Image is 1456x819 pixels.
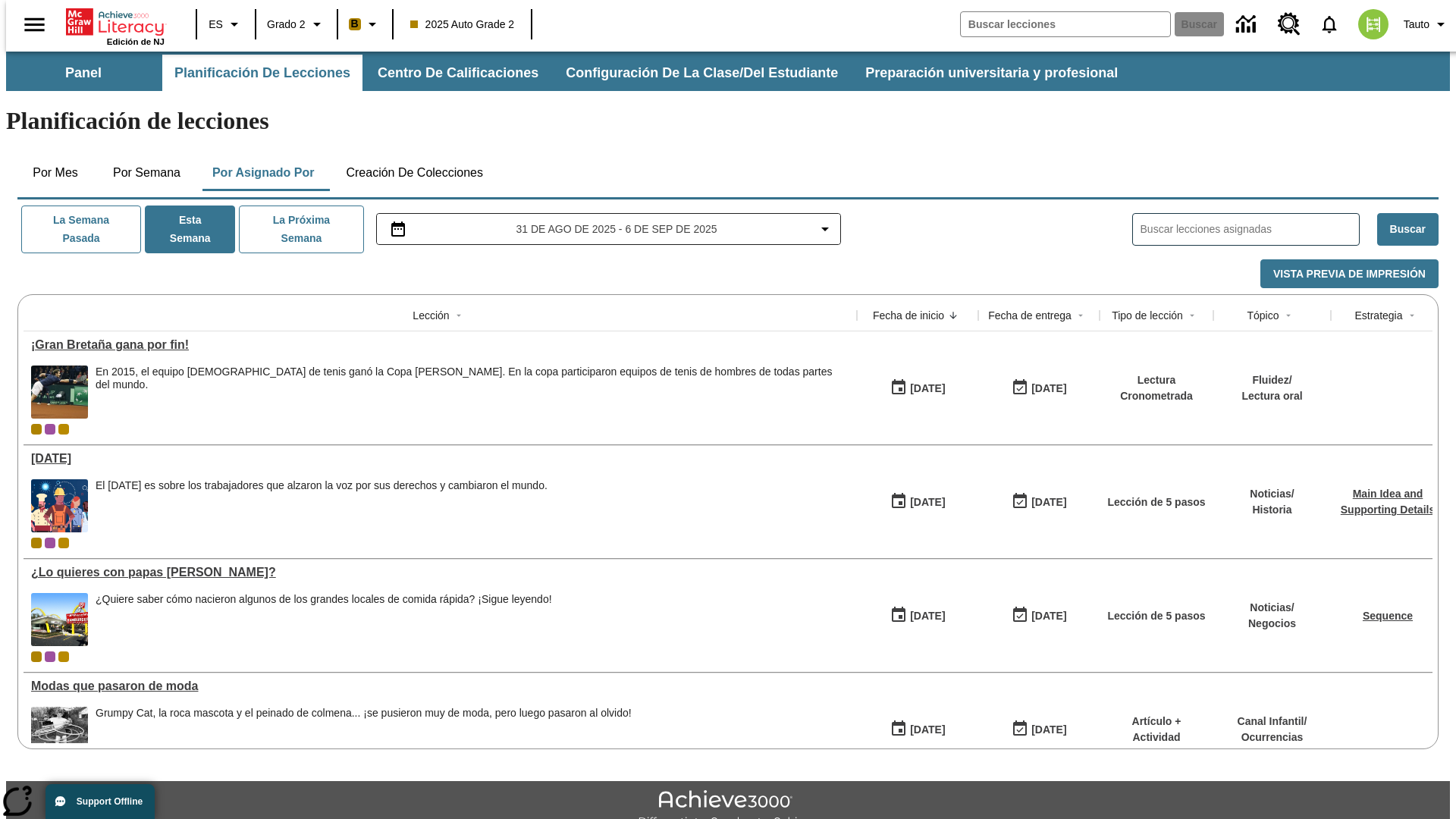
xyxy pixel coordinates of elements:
[1227,4,1269,45] a: Centro de información
[343,11,388,38] button: Boost El color de la clase es anaranjado claro. Cambiar el color de la clase.
[31,679,849,693] div: Modas que pasaron de moda
[31,566,849,579] div: ¿Lo quieres con papas fritas?
[6,52,1450,91] div: Subbarra de navegación
[450,306,468,325] button: Sort
[516,221,717,237] span: 31 de ago de 2025 - 6 de sep de 2025
[1183,306,1201,325] button: Sort
[96,593,552,646] div: ¿Quiere saber cómo nacieron algunos de los grandes locales de comida rápida? ¡Sigue leyendo!
[910,720,945,739] div: [DATE]
[1241,388,1302,404] p: Lectura oral
[31,366,88,419] img: Tenista británico Andy Murray extendiendo todo su cuerpo para alcanzar una pelota durante un part...
[1006,715,1072,744] button: 06/30/26: Último día en que podrá accederse la lección
[1250,502,1294,518] p: Historia
[1031,379,1066,398] div: [DATE]
[12,2,57,47] button: Abrir el menú lateral
[31,338,849,352] div: ¡Gran Bretaña gana por fin!
[1279,306,1298,325] button: Sort
[31,679,849,693] a: Modas que pasaron de moda, Lecciones
[554,55,850,91] button: Configuración de la clase/del estudiante
[267,17,306,33] span: Grado 2
[1404,17,1429,33] span: Tauto
[351,14,359,33] span: B
[366,55,551,91] button: Centro de calificaciones
[410,17,515,33] span: 2025 Auto Grade 2
[6,107,1450,135] h1: Planificación de lecciones
[1238,730,1307,745] p: Ocurrencias
[45,424,55,435] span: OL 2025 Auto Grade 3
[17,155,93,191] button: Por mes
[209,17,223,33] span: ES
[58,424,69,435] div: New 2025 class
[66,5,165,46] div: Portada
[31,452,849,466] div: Día del Trabajo
[1248,616,1296,632] p: Negocios
[988,308,1072,323] div: Fecha de entrega
[31,479,88,532] img: una pancarta con fondo azul muestra la ilustración de una fila de diferentes hombres y mujeres co...
[885,488,950,516] button: 09/01/25: Primer día en que estuvo disponible la lección
[31,593,88,646] img: Uno de los primeros locales de McDonald's, con el icónico letrero rojo y los arcos amarillos.
[200,155,327,191] button: Por asignado por
[1141,218,1359,240] input: Buscar lecciones asignadas
[45,784,155,819] button: Support Offline
[1107,372,1206,404] p: Lectura Cronometrada
[96,479,548,532] div: El Día del Trabajo es sobre los trabajadores que alzaron la voz por sus derechos y cambiaron el m...
[1241,372,1302,388] p: Fluidez /
[96,366,849,391] div: En 2015, el equipo [DEMOGRAPHIC_DATA] de tenis ganó la Copa [PERSON_NAME]. En la copa participaro...
[31,424,42,435] div: Clase actual
[202,11,250,38] button: Lenguaje: ES, Selecciona un idioma
[885,601,950,630] button: 07/26/25: Primer día en que estuvo disponible la lección
[66,7,165,37] a: Portada
[1260,259,1439,289] button: Vista previa de impresión
[8,55,159,91] button: Panel
[96,479,548,492] div: El [DATE] es sobre los trabajadores que alzaron la voz por sus derechos y cambiaron el mundo.
[961,12,1170,36] input: Buscar campo
[45,651,55,662] div: OL 2025 Auto Grade 3
[1107,494,1205,510] p: Lección de 5 pasos
[944,306,962,325] button: Sort
[1238,714,1307,730] p: Canal Infantil /
[58,538,69,548] div: New 2025 class
[1377,213,1439,246] button: Buscar
[96,707,632,720] div: Grumpy Cat, la roca mascota y el peinado de colmena... ¡se pusieron muy de moda, pero luego pasar...
[1398,11,1456,38] button: Perfil/Configuración
[1031,493,1066,512] div: [DATE]
[96,707,632,760] div: Grumpy Cat, la roca mascota y el peinado de colmena... ¡se pusieron muy de moda, pero luego pasar...
[45,538,55,548] div: OL 2025 Auto Grade 3
[77,796,143,807] span: Support Offline
[1006,488,1072,516] button: 09/07/25: Último día en que podrá accederse la lección
[1358,9,1389,39] img: avatar image
[1250,486,1294,502] p: Noticias /
[1112,308,1183,323] div: Tipo de lección
[1248,600,1296,616] p: Noticias /
[31,452,849,466] a: Día del Trabajo, Lecciones
[853,55,1130,91] button: Preparación universitaria y profesional
[413,308,449,323] div: Lección
[1107,608,1205,624] p: Lección de 5 pasos
[101,155,193,191] button: Por semana
[816,220,834,238] svg: Collapse Date Range Filter
[1269,4,1310,45] a: Centro de recursos, Se abrirá en una pestaña nueva.
[1349,5,1398,44] button: Escoja un nuevo avatar
[1341,488,1435,516] a: Main Idea and Supporting Details
[910,607,945,626] div: [DATE]
[1031,720,1066,739] div: [DATE]
[96,366,849,419] div: En 2015, el equipo británico de tenis ganó la Copa Davis. En la copa participaron equipos de teni...
[873,308,944,323] div: Fecha de inicio
[1006,601,1072,630] button: 07/03/26: Último día en que podrá accederse la lección
[261,11,332,38] button: Grado: Grado 2, Elige un grado
[910,493,945,512] div: [DATE]
[1354,308,1402,323] div: Estrategia
[885,715,950,744] button: 07/19/25: Primer día en que estuvo disponible la lección
[31,651,42,662] div: Clase actual
[58,651,69,662] div: New 2025 class
[1031,607,1066,626] div: [DATE]
[145,206,235,253] button: Esta semana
